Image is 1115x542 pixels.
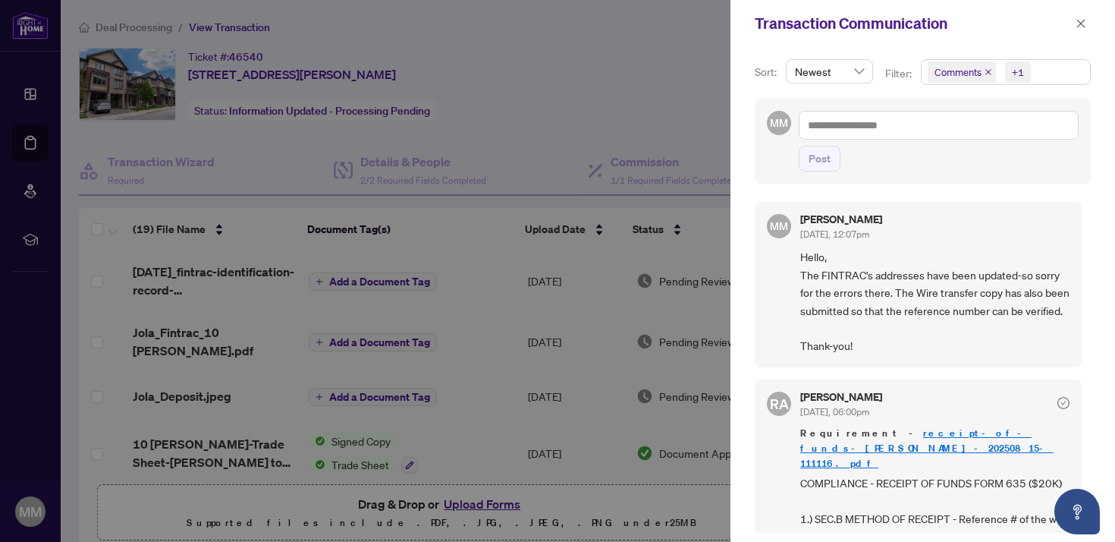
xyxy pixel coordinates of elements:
[800,248,1069,355] span: Hello, The FINTRAC's addresses have been updated-so sorry for the errors there. The Wire transfer...
[885,65,914,82] p: Filter:
[800,426,1069,471] span: Requirement -
[770,115,787,131] span: MM
[934,65,982,80] span: Comments
[755,64,780,80] p: Sort:
[755,12,1071,35] div: Transaction Communication
[1057,397,1069,409] span: check-circle
[800,406,869,418] span: [DATE], 06:00pm
[770,218,787,235] span: MM
[1012,65,1024,80] div: +1
[985,68,992,76] span: close
[928,61,996,83] span: Comments
[800,427,1054,470] a: receipt-of-funds-[PERSON_NAME]-20250815-111116.pdf
[800,214,882,225] h5: [PERSON_NAME]
[770,393,789,414] span: RA
[800,228,869,240] span: [DATE], 12:07pm
[1054,489,1100,534] button: Open asap
[799,146,840,172] button: Post
[800,392,882,402] h5: [PERSON_NAME]
[795,60,864,83] span: Newest
[1076,18,1086,29] span: close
